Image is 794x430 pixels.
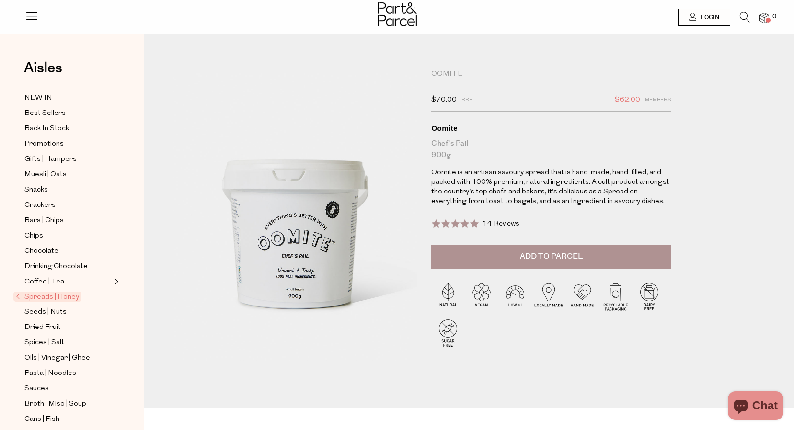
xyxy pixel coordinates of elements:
[431,280,465,313] img: P_P-ICONS-Live_Bec_V11_Natural.svg
[24,61,62,85] a: Aisles
[645,94,671,106] span: Members
[24,230,112,242] a: Chips
[24,215,112,226] a: Bars | Chips
[431,316,465,350] img: P_P-ICONS-Live_Bec_V11_Sugar_Free.svg
[24,261,88,272] span: Drinking Chocolate
[431,124,671,133] div: Oomite
[24,108,66,119] span: Best Sellers
[24,246,58,257] span: Chocolate
[112,276,119,287] button: Expand/Collapse Coffee | Tea
[24,383,112,395] a: Sauces
[24,260,112,272] a: Drinking Chocolate
[24,123,69,135] span: Back In Stock
[24,154,77,165] span: Gifts | Hampers
[13,292,81,302] span: Spreads | Honey
[24,107,112,119] a: Best Sellers
[24,276,64,288] span: Coffee | Tea
[24,276,112,288] a: Coffee | Tea
[24,200,56,211] span: Crackers
[24,383,49,395] span: Sauces
[24,321,112,333] a: Dried Fruit
[173,73,417,361] img: Oomite
[24,352,112,364] a: Oils | Vinegar | Ghee
[24,306,112,318] a: Seeds | Nuts
[483,220,519,227] span: 14 Reviews
[24,184,112,196] a: Snacks
[431,69,671,79] div: Oomite
[759,13,769,23] a: 0
[24,414,59,425] span: Cans | Fish
[24,413,112,425] a: Cans | Fish
[24,92,52,104] span: NEW IN
[24,398,112,410] a: Broth | Miso | Soup
[532,280,565,313] img: P_P-ICONS-Live_Bec_V11_Locally_Made_2.svg
[770,12,779,21] span: 0
[615,94,640,106] span: $62.00
[24,92,112,104] a: NEW IN
[431,138,671,161] div: Chef's Pail 900g
[24,169,112,181] a: Muesli | Oats
[24,138,112,150] a: Promotions
[24,367,112,379] a: Pasta | Noodles
[520,251,583,262] span: Add to Parcel
[24,169,67,181] span: Muesli | Oats
[24,368,76,379] span: Pasta | Noodles
[24,57,62,79] span: Aisles
[24,245,112,257] a: Chocolate
[24,123,112,135] a: Back In Stock
[725,391,786,422] inbox-online-store-chat: Shopify online store chat
[698,13,719,22] span: Login
[24,337,64,349] span: Spices | Salt
[599,280,633,313] img: P_P-ICONS-Live_Bec_V11_Recyclable_Packaging.svg
[24,215,64,226] span: Bars | Chips
[24,184,48,196] span: Snacks
[678,9,730,26] a: Login
[24,337,112,349] a: Spices | Salt
[24,322,61,333] span: Dried Fruit
[24,306,67,318] span: Seeds | Nuts
[24,199,112,211] a: Crackers
[24,230,43,242] span: Chips
[633,280,666,313] img: P_P-ICONS-Live_Bec_V11_Dairy_Free.svg
[24,138,64,150] span: Promotions
[16,291,112,303] a: Spreads | Honey
[431,168,671,206] p: Oomite is an artisan savoury spread that is hand-made, hand-filled, and packed with 100% premium,...
[431,94,457,106] span: $70.00
[465,280,498,313] img: P_P-ICONS-Live_Bec_V11_Vegan.svg
[24,153,112,165] a: Gifts | Hampers
[565,280,599,313] img: P_P-ICONS-Live_Bec_V11_Handmade.svg
[498,280,532,313] img: P_P-ICONS-Live_Bec_V11_Low_Gi.svg
[24,352,90,364] span: Oils | Vinegar | Ghee
[431,245,671,269] button: Add to Parcel
[378,2,417,26] img: Part&Parcel
[461,94,472,106] span: RRP
[24,398,86,410] span: Broth | Miso | Soup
